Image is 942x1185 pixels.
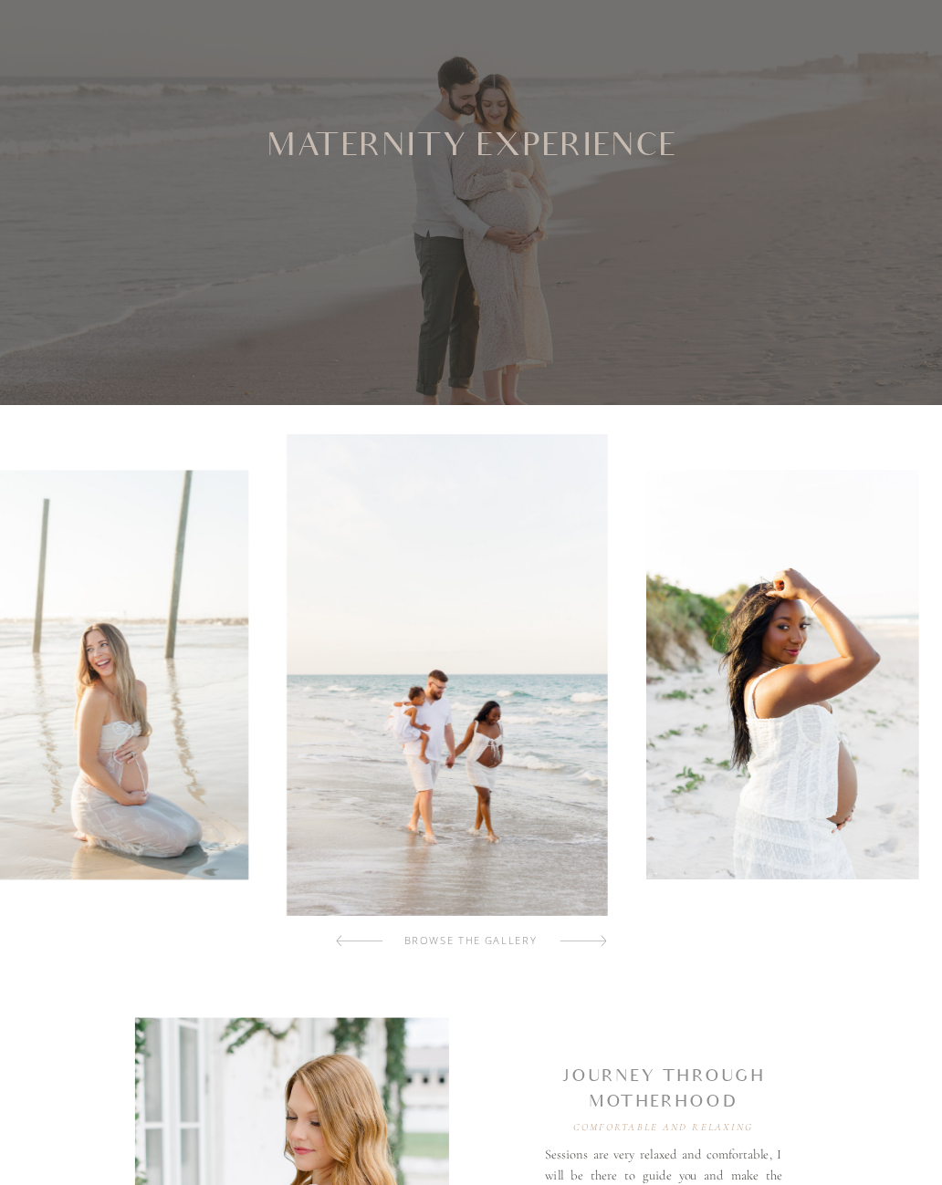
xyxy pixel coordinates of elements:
img: Pregnant mother looking into the camera on the beach at sunset [645,471,918,880]
div: browse the gallery [377,933,565,949]
img: Pregnant parents holding hands walking on the beach at sunset [287,434,607,916]
h3: comfortable and relaxing [538,1121,789,1137]
h2: Journey through motherhood [519,1065,807,1115]
h1: Maternity Experience [264,130,679,161]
